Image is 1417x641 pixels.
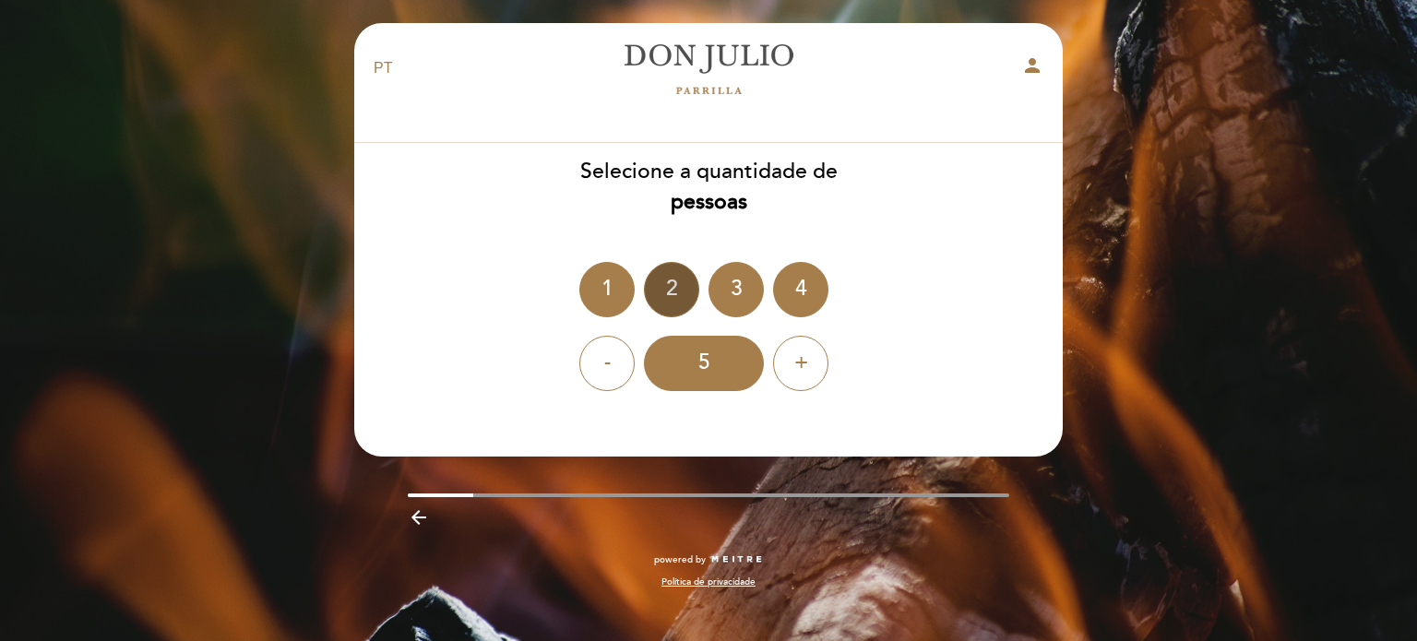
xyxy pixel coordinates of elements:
[654,553,706,566] span: powered by
[644,262,699,317] div: 2
[579,336,635,391] div: -
[644,336,764,391] div: 5
[773,336,828,391] div: +
[408,506,430,528] i: arrow_backward
[710,555,763,564] img: MEITRE
[1021,54,1043,77] i: person
[593,43,824,94] a: [PERSON_NAME]
[353,157,1064,218] div: Selecione a quantidade de
[1021,54,1043,83] button: person
[654,553,763,566] a: powered by
[708,262,764,317] div: 3
[773,262,828,317] div: 4
[671,189,747,215] b: pessoas
[579,262,635,317] div: 1
[661,576,756,588] a: Política de privacidade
